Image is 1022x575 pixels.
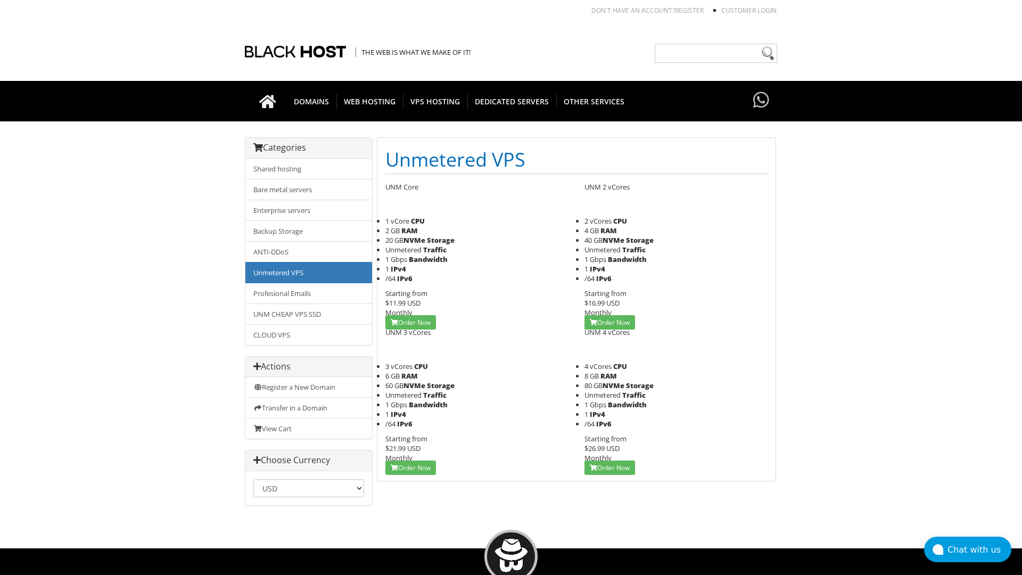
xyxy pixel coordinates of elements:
[423,245,447,254] b: Traffic
[286,94,337,109] span: DOMAINS
[584,298,620,308] span: $16.99 USD
[245,179,372,200] a: Bare metal servers
[253,456,364,465] h3: Choose Currency
[385,443,421,453] span: $21.99 USD
[385,362,413,371] span: 3 vCores
[397,419,413,429] b: IPv6
[253,362,364,372] h3: Actions
[584,245,621,254] span: Unmetered
[575,6,704,15] li: Don't have an account?
[608,254,647,264] b: Bandwidth
[385,182,418,192] span: UNM Core
[600,226,617,235] b: RAM
[245,159,372,179] a: Shared hosting
[751,81,772,120] a: Have questions?
[584,443,620,453] span: $26.99 USD
[245,220,372,242] a: Backup Storage
[414,362,428,371] b: CPU
[245,283,372,304] a: Profesional Emails
[596,274,612,283] b: IPv6
[584,327,630,337] span: UNM 4 vCores
[385,226,400,235] span: 2 GB
[590,409,605,419] b: IPv4
[584,264,588,274] span: 1
[385,254,407,264] span: 1 Gbps
[584,216,612,226] span: 2 vCores
[600,371,617,381] b: RAM
[245,377,372,398] a: Register a New Domain
[584,289,768,317] div: Starting from Monthly
[556,94,632,109] span: OTHER SERVICES
[584,434,768,463] div: Starting from Monthly
[423,390,447,400] b: Traffic
[556,81,632,121] a: OTHER SERVICES
[249,81,287,121] a: Go to homepage
[467,94,557,109] span: DEDICATED SERVERS
[385,327,431,337] span: UNM 3 vCores
[584,400,606,409] span: 1 Gbps
[385,390,422,400] span: Unmetered
[584,409,588,419] span: 1
[608,400,647,409] b: Bandwidth
[385,409,389,419] span: 1
[613,362,627,371] b: CPU
[596,419,612,429] b: IPv6
[622,390,646,400] b: Traffic
[245,303,372,325] a: UNM CHEAP VPS SSD
[245,324,372,345] a: CLOUD VPS
[584,274,595,283] span: /64
[385,461,436,475] a: Order Now
[603,381,624,390] b: NVMe
[385,274,395,283] span: /64
[385,371,400,381] span: 6 GB
[245,418,372,439] a: View Cart
[584,381,624,390] span: 80 GB
[356,47,471,57] span: The Web is what we make of it!
[409,254,448,264] b: Bandwidth
[245,241,372,262] a: ANTI-DDoS
[622,245,646,254] b: Traffic
[336,81,403,121] a: WEB HOSTING
[584,315,635,330] a: Order Now
[584,371,599,381] span: 8 GB
[584,461,635,475] a: Order Now
[385,245,422,254] span: Unmetered
[584,362,612,371] span: 4 vCores
[385,235,425,245] span: 20 GB
[245,397,372,418] a: Transfer in a Domain
[385,400,407,409] span: 1 Gbps
[385,289,568,317] div: Starting from Monthly
[397,274,413,283] b: IPv6
[584,235,624,245] span: 40 GB
[385,434,568,463] div: Starting from Monthly
[403,381,425,390] b: NVMe
[626,381,654,390] b: Storage
[385,381,425,390] span: 60 GB
[626,235,654,245] b: Storage
[947,545,1011,555] div: Chat with us
[403,94,468,109] span: VPS HOSTING
[584,182,630,192] span: UNM 2 vCores
[286,81,337,121] a: DOMAINS
[584,390,621,400] span: Unmetered
[494,539,528,572] img: BlackHOST mascont, Blacky.
[655,44,777,63] input: Need help?
[584,419,595,429] span: /64
[385,419,395,429] span: /64
[467,81,557,121] a: DEDICATED SERVERS
[385,264,389,274] span: 1
[427,381,455,390] b: Storage
[253,143,364,153] h3: Categories
[401,371,418,381] b: RAM
[721,6,777,15] a: Customer Login
[401,226,418,235] b: RAM
[403,235,425,245] b: NVMe
[613,216,627,226] b: CPU
[245,200,372,221] a: Enterprise servers
[924,537,1011,562] button: Chat with us
[675,6,704,15] a: REGISTER
[411,216,425,226] b: CPU
[590,264,605,274] b: IPv4
[584,226,599,235] span: 4 GB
